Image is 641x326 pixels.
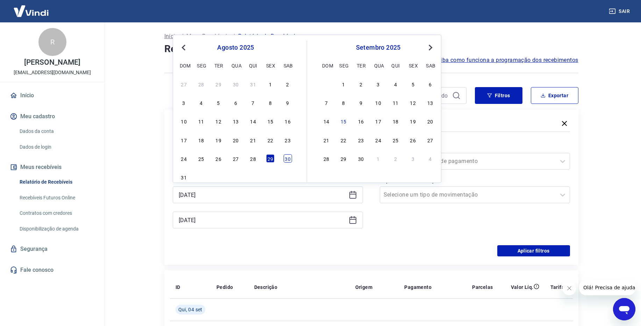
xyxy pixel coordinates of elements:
[232,80,240,88] div: Choose quarta-feira, 30 de julho de 2025
[391,154,400,163] div: Choose quinta-feira, 2 de outubro de 2025
[232,98,240,107] div: Choose quarta-feira, 6 de agosto de 2025
[284,173,292,181] div: Choose sábado, 6 de setembro de 2025
[266,136,275,144] div: Choose sexta-feira, 22 de agosto de 2025
[322,117,330,125] div: Choose domingo, 14 de setembro de 2025
[181,32,184,41] p: /
[214,136,223,144] div: Choose terça-feira, 19 de agosto de 2025
[197,61,205,70] div: seg
[321,79,435,163] div: month 2025-09
[426,136,434,144] div: Choose sábado, 27 de setembro de 2025
[197,136,205,144] div: Choose segunda-feira, 18 de agosto de 2025
[232,173,240,181] div: Choose quarta-feira, 3 de setembro de 2025
[339,98,348,107] div: Choose segunda-feira, 8 de setembro de 2025
[17,222,96,236] a: Disponibilização de agenda
[17,140,96,154] a: Dados de login
[284,61,292,70] div: sab
[249,117,257,125] div: Choose quinta-feira, 14 de agosto de 2025
[8,160,96,175] button: Meus recebíveis
[284,98,292,107] div: Choose sábado, 9 de agosto de 2025
[180,98,188,107] div: Choose domingo, 3 de agosto de 2025
[434,56,578,64] a: Saiba como funciona a programação dos recebimentos
[180,136,188,144] div: Choose domingo, 17 de agosto de 2025
[249,154,257,163] div: Choose quinta-feira, 28 de agosto de 2025
[249,173,257,181] div: Choose quinta-feira, 4 de setembro de 2025
[409,61,417,70] div: sex
[404,284,432,291] p: Pagamento
[322,154,330,163] div: Choose domingo, 28 de setembro de 2025
[164,42,578,56] h4: Relatório de Recebíveis
[266,98,275,107] div: Choose sexta-feira, 8 de agosto de 2025
[232,136,240,144] div: Choose quarta-feira, 20 de agosto de 2025
[232,61,240,70] div: qua
[284,136,292,144] div: Choose sábado, 23 de agosto de 2025
[511,284,534,291] p: Valor Líq.
[391,80,400,88] div: Choose quinta-feira, 4 de setembro de 2025
[249,80,257,88] div: Choose quinta-feira, 31 de julho de 2025
[426,98,434,107] div: Choose sábado, 13 de setembro de 2025
[14,69,91,76] p: [EMAIL_ADDRESS][DOMAIN_NAME]
[339,80,348,88] div: Choose segunda-feira, 1 de setembro de 2025
[164,32,178,41] p: Início
[381,143,569,151] label: Forma de Pagamento
[579,280,635,295] iframe: Mensagem da empresa
[409,136,417,144] div: Choose sexta-feira, 26 de setembro de 2025
[197,154,205,163] div: Choose segunda-feira, 25 de agosto de 2025
[214,80,223,88] div: Choose terça-feira, 29 de julho de 2025
[409,80,417,88] div: Choose sexta-feira, 5 de setembro de 2025
[17,191,96,205] a: Recebíveis Futuros Online
[391,117,400,125] div: Choose quinta-feira, 18 de setembro de 2025
[254,284,278,291] p: Descrição
[17,124,96,139] a: Dados da conta
[391,61,400,70] div: qui
[180,61,188,70] div: dom
[355,284,372,291] p: Origem
[249,61,257,70] div: qui
[214,173,223,181] div: Choose terça-feira, 2 de setembro de 2025
[233,32,235,41] p: /
[357,154,365,163] div: Choose terça-feira, 30 de setembro de 2025
[197,117,205,125] div: Choose segunda-feira, 11 de agosto de 2025
[180,117,188,125] div: Choose domingo, 10 de agosto de 2025
[38,28,66,56] div: R
[339,136,348,144] div: Choose segunda-feira, 22 de setembro de 2025
[266,154,275,163] div: Choose sexta-feira, 29 de agosto de 2025
[4,5,59,10] span: Olá! Precisa de ajuda?
[238,32,298,41] p: Relatório de Recebíveis
[180,154,188,163] div: Choose domingo, 24 de agosto de 2025
[17,175,96,189] a: Relatório de Recebíveis
[426,43,435,52] button: Next Month
[607,5,633,18] button: Sair
[322,80,330,88] div: Choose domingo, 31 de agosto de 2025
[322,98,330,107] div: Choose domingo, 7 de setembro de 2025
[249,136,257,144] div: Choose quinta-feira, 21 de agosto de 2025
[266,173,275,181] div: Choose sexta-feira, 5 de setembro de 2025
[179,43,188,52] button: Previous Month
[8,88,96,103] a: Início
[232,117,240,125] div: Choose quarta-feira, 13 de agosto de 2025
[409,98,417,107] div: Choose sexta-feira, 12 de setembro de 2025
[179,79,293,182] div: month 2025-08
[266,117,275,125] div: Choose sexta-feira, 15 de agosto de 2025
[24,59,80,66] p: [PERSON_NAME]
[179,43,293,52] div: agosto 2025
[266,61,275,70] div: sex
[497,245,570,256] button: Aplicar filtros
[357,136,365,144] div: Choose terça-feira, 23 de setembro de 2025
[339,154,348,163] div: Choose segunda-feira, 29 de setembro de 2025
[214,98,223,107] div: Choose terça-feira, 5 de agosto de 2025
[266,80,275,88] div: Choose sexta-feira, 1 de agosto de 2025
[178,306,202,313] span: Qui, 04 set
[374,154,383,163] div: Choose quarta-feira, 1 de outubro de 2025
[374,136,383,144] div: Choose quarta-feira, 24 de setembro de 2025
[613,298,635,320] iframe: Botão para abrir a janela de mensagens
[409,117,417,125] div: Choose sexta-feira, 19 de setembro de 2025
[197,173,205,181] div: Choose segunda-feira, 1 de setembro de 2025
[531,87,578,104] button: Exportar
[214,117,223,125] div: Choose terça-feira, 12 de agosto de 2025
[176,284,180,291] p: ID
[284,154,292,163] div: Choose sábado, 30 de agosto de 2025
[197,80,205,88] div: Choose segunda-feira, 28 de julho de 2025
[186,32,230,41] a: Meus Recebíveis
[374,80,383,88] div: Choose quarta-feira, 3 de setembro de 2025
